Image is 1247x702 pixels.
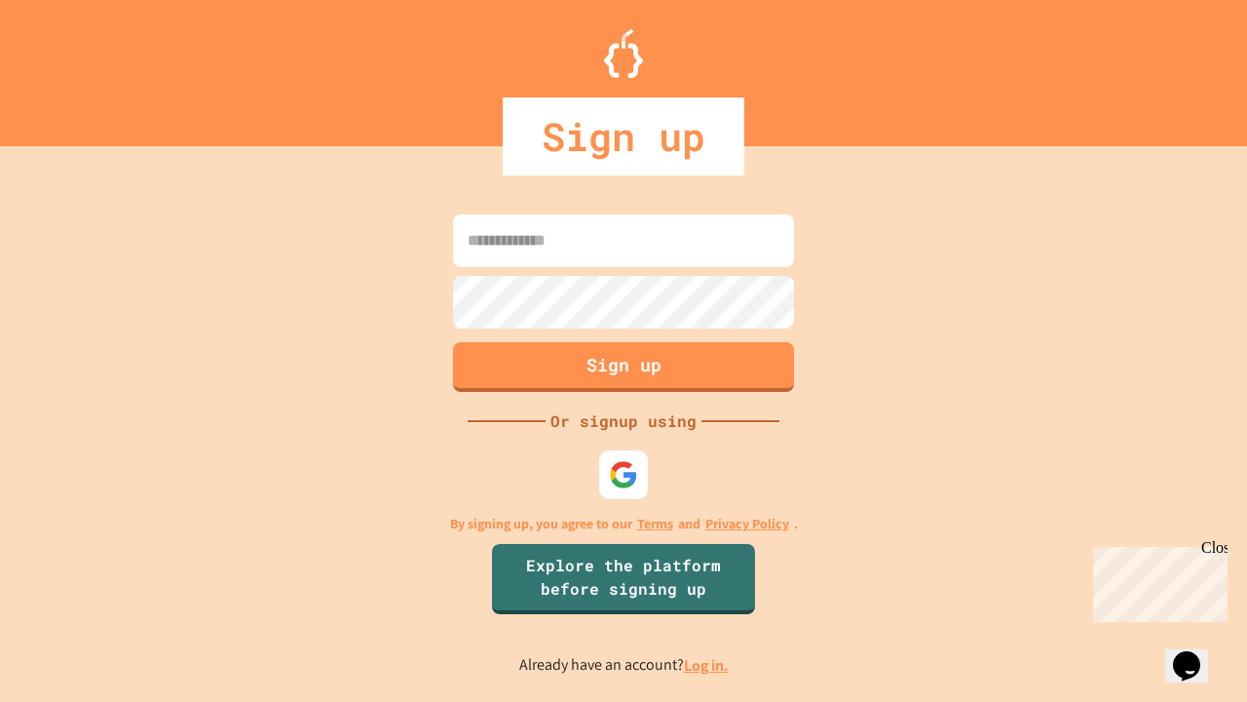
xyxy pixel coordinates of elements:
[637,514,673,534] a: Terms
[519,653,729,678] p: Already have an account?
[503,97,744,175] div: Sign up
[453,342,794,392] button: Sign up
[604,29,643,78] img: Logo.svg
[1085,539,1228,622] iframe: chat widget
[609,460,638,489] img: google-icon.svg
[450,514,798,534] p: By signing up, you agree to our and .
[684,655,729,676] a: Log in.
[705,514,789,534] a: Privacy Policy
[546,409,701,433] div: Or signup using
[492,544,755,614] a: Explore the platform before signing up
[8,8,134,124] div: Chat with us now!Close
[1165,624,1228,682] iframe: chat widget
